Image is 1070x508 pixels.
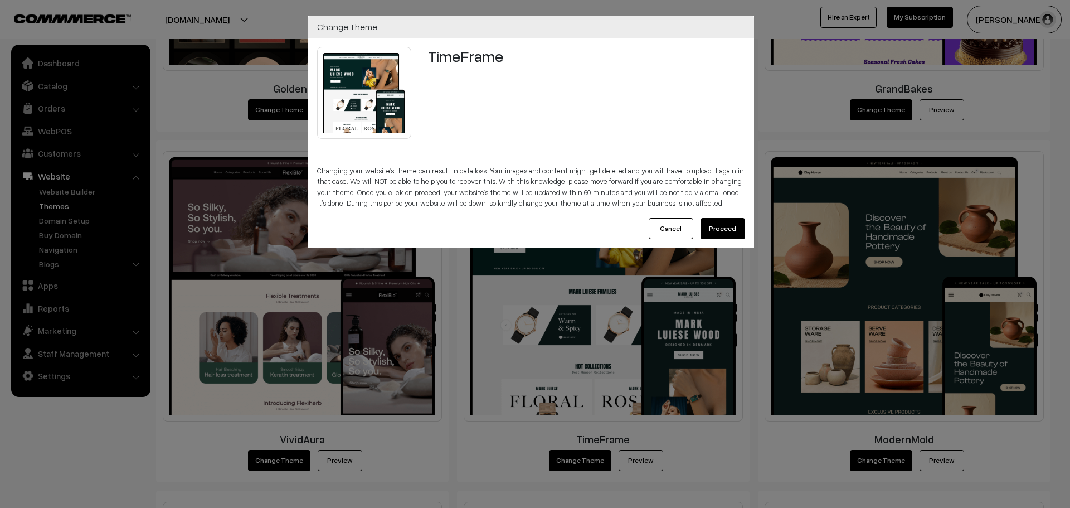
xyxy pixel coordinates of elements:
[428,47,745,66] h3: TimeFrame
[649,218,693,239] button: Cancel
[317,47,412,139] img: theme
[317,166,745,209] p: Changing your website’s theme can result in data loss. Your images and content might get deleted ...
[701,218,745,239] button: Proceed
[308,16,754,38] div: Change Theme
